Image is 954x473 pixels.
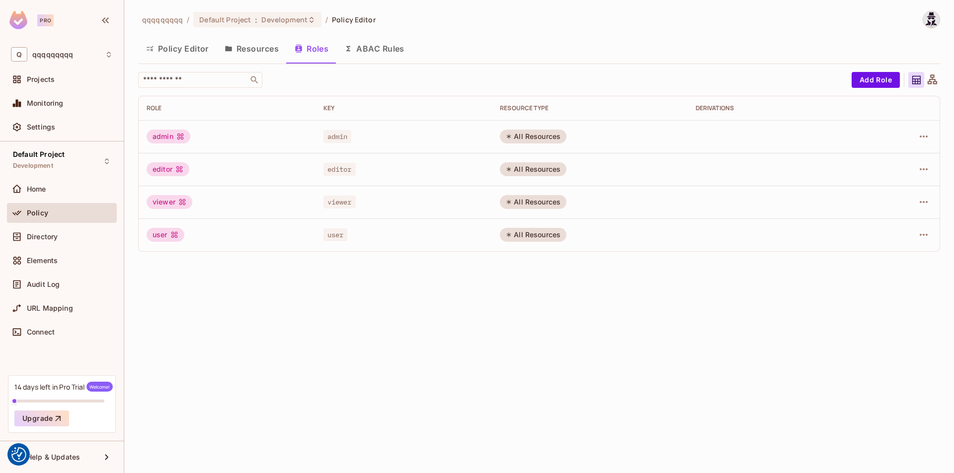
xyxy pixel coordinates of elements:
button: Upgrade [14,410,69,426]
span: admin [323,130,352,143]
li: / [325,15,328,24]
button: Add Role [852,72,900,88]
img: Alibek Mustafin [923,11,940,28]
span: Home [27,185,46,193]
span: Development [13,162,53,170]
div: Derivations [696,104,857,112]
span: Policy Editor [332,15,376,24]
img: Revisit consent button [11,447,26,462]
span: user [323,228,348,241]
span: Directory [27,233,58,241]
span: Policy [27,209,48,217]
div: Pro [37,14,54,26]
div: viewer [147,195,192,209]
span: Monitoring [27,99,64,107]
span: Development [261,15,307,24]
span: Help & Updates [27,453,80,461]
div: editor [147,162,189,176]
button: Roles [287,36,336,61]
div: RESOURCE TYPE [500,104,679,112]
span: Projects [27,75,55,83]
span: the active workspace [142,15,183,24]
div: admin [147,130,190,143]
div: All Resources [500,228,566,242]
div: All Resources [500,162,566,176]
button: ABAC Rules [336,36,412,61]
span: Connect [27,328,55,336]
span: Workspace: qqqqqqqqq [32,51,73,59]
div: Key [323,104,484,112]
span: : [254,16,258,24]
div: All Resources [500,195,566,209]
div: All Resources [500,130,566,143]
span: editor [323,163,356,176]
img: SReyMgAAAABJRU5ErkJggg== [9,11,27,29]
span: Audit Log [27,280,60,288]
span: Welcome! [86,382,113,392]
div: user [147,228,184,242]
li: / [187,15,189,24]
span: URL Mapping [27,304,73,312]
button: Consent Preferences [11,447,26,462]
span: Default Project [13,150,65,158]
button: Policy Editor [138,36,217,61]
div: 14 days left in Pro Trial [14,382,113,392]
span: viewer [323,196,356,208]
button: Resources [217,36,287,61]
span: Default Project [199,15,251,24]
span: Q [11,47,27,62]
span: Settings [27,123,55,131]
div: Role [147,104,308,112]
span: Elements [27,257,58,265]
